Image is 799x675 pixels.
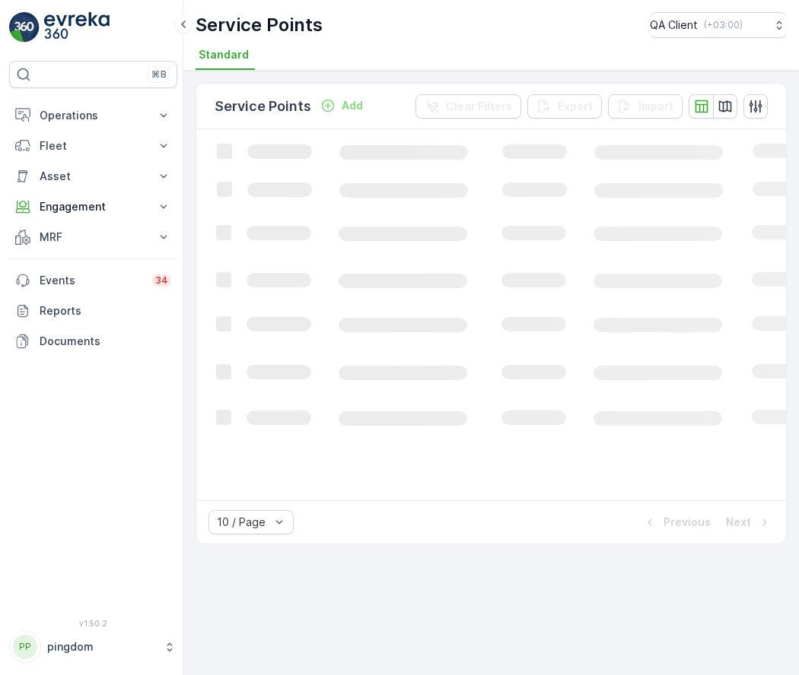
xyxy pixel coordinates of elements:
[40,169,147,184] p: Asset
[9,619,177,628] span: v 1.50.2
[9,131,177,161] button: Fleet
[9,161,177,192] button: Asset
[47,639,156,654] p: pingdom
[638,99,673,114] p: Import
[9,326,177,357] a: Documents
[650,12,787,38] button: QA Client(+03:00)
[9,222,177,252] button: MRF
[9,12,40,43] img: logo
[650,17,698,33] p: QA Client
[44,12,110,43] img: logo_light-DOdMpM7g.png
[558,99,593,114] p: Export
[314,97,369,115] button: Add
[40,273,143,288] p: Events
[9,100,177,131] button: Operations
[527,94,602,119] button: Export
[151,68,167,81] p: ⌘B
[196,13,323,37] p: Service Points
[608,94,683,119] button: Import
[9,296,177,326] a: Reports
[40,108,147,123] p: Operations
[9,265,177,296] a: Events34
[40,199,147,214] p: Engagement
[9,192,177,222] button: Engagement
[415,94,521,119] button: Clear Filters
[155,274,168,287] p: 34
[40,303,171,318] p: Reports
[40,334,171,349] p: Documents
[664,515,711,530] p: Previous
[342,98,363,113] p: Add
[9,631,177,663] button: PPpingdom
[13,635,37,659] div: PP
[641,513,712,531] button: Previous
[199,47,249,62] span: Standard
[446,99,512,114] p: Clear Filters
[724,513,774,531] button: Next
[40,138,147,154] p: Fleet
[215,96,311,117] p: Service Points
[40,230,147,245] p: MRF
[726,515,751,530] p: Next
[704,19,743,31] p: ( +03:00 )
